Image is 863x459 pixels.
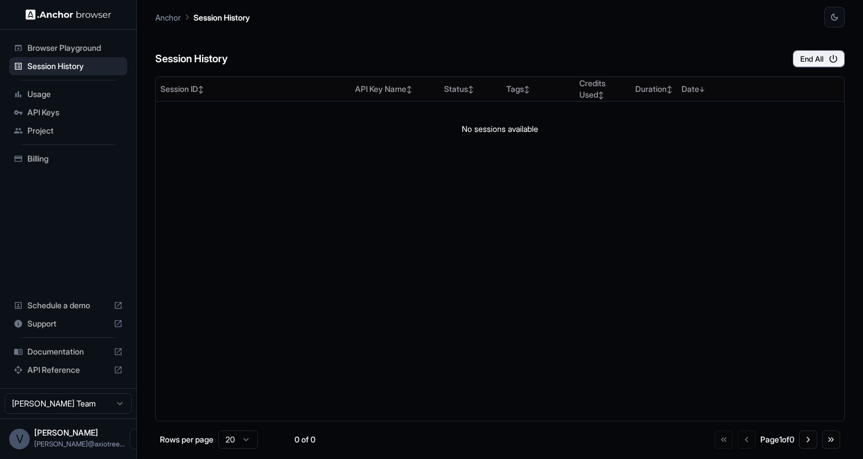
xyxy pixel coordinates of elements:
[598,91,604,99] span: ↕
[26,9,111,20] img: Anchor Logo
[27,107,123,118] span: API Keys
[27,61,123,72] span: Session History
[699,85,705,94] span: ↓
[27,346,109,357] span: Documentation
[27,318,109,329] span: Support
[27,300,109,311] span: Schedule a demo
[155,11,250,23] nav: breadcrumb
[160,434,213,445] p: Rows per page
[9,85,127,103] div: Usage
[9,150,127,168] div: Billing
[681,83,767,95] div: Date
[579,78,627,100] div: Credits Used
[34,440,125,448] span: vipin@axiotree.com
[468,85,474,94] span: ↕
[155,51,228,67] h6: Session History
[506,83,570,95] div: Tags
[9,103,127,122] div: API Keys
[355,83,435,95] div: API Key Name
[160,83,346,95] div: Session ID
[406,85,412,94] span: ↕
[444,83,497,95] div: Status
[27,42,123,54] span: Browser Playground
[9,361,127,379] div: API Reference
[9,39,127,57] div: Browser Playground
[524,85,530,94] span: ↕
[9,122,127,140] div: Project
[198,85,204,94] span: ↕
[276,434,333,445] div: 0 of 0
[130,429,150,449] button: Open menu
[793,50,845,67] button: End All
[9,343,127,361] div: Documentation
[193,11,250,23] p: Session History
[27,153,123,164] span: Billing
[9,429,30,449] div: V
[27,364,109,376] span: API Reference
[155,11,181,23] p: Anchor
[635,83,672,95] div: Duration
[9,315,127,333] div: Support
[9,296,127,315] div: Schedule a demo
[27,88,123,100] span: Usage
[667,85,672,94] span: ↕
[760,434,795,445] div: Page 1 of 0
[34,428,98,437] span: Vipin Tanna
[9,57,127,75] div: Session History
[27,125,123,136] span: Project
[156,102,844,156] td: No sessions available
